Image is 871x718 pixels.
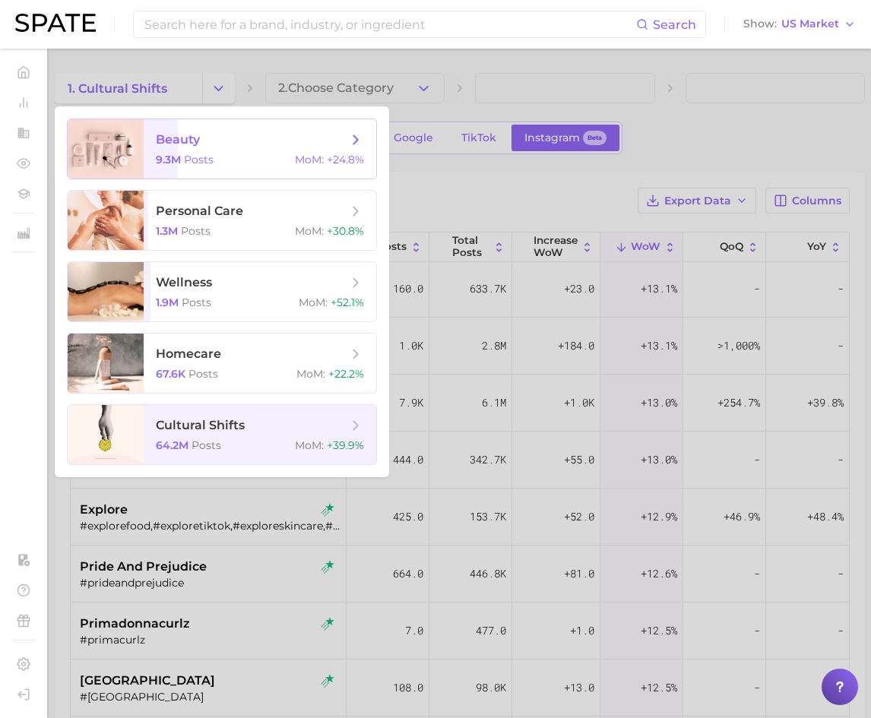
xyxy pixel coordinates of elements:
span: wellness [156,275,212,289]
span: MoM : [299,296,328,309]
span: MoM : [296,367,325,381]
span: Search [653,17,696,32]
a: Log out. Currently logged in with e-mail veronica_radyuk@us.amorepacific.com. [12,683,35,706]
span: +22.2% [328,367,364,381]
span: Posts [184,153,214,166]
input: Search here for a brand, industry, or ingredient [143,11,636,37]
span: MoM : [295,224,324,238]
span: beauty [156,132,200,147]
span: +52.1% [331,296,364,309]
span: +39.9% [327,438,364,452]
span: MoM : [295,153,324,166]
span: Posts [192,438,221,452]
span: 67.6k [156,367,185,381]
span: cultural shifts [156,418,245,432]
span: +30.8% [327,224,364,238]
span: Posts [188,367,218,381]
span: US Market [781,20,839,28]
span: Posts [181,224,211,238]
span: personal care [156,204,243,218]
span: Show [743,20,777,28]
span: 1.3m [156,224,178,238]
span: MoM : [295,438,324,452]
ul: Change Category [55,106,389,477]
span: Posts [182,296,211,309]
span: 64.2m [156,438,188,452]
span: +24.8% [327,153,364,166]
span: 9.3m [156,153,181,166]
span: 1.9m [156,296,179,309]
img: SPATE [15,14,96,32]
span: homecare [156,346,221,361]
button: ShowUS Market [740,14,860,34]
